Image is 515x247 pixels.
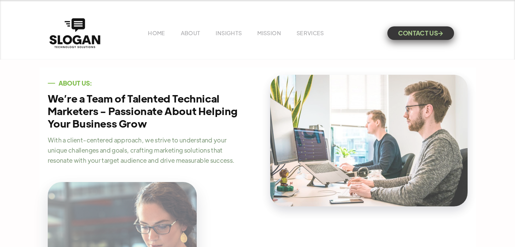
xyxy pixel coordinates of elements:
span:  [438,31,443,36]
a: ABOUT [181,29,200,37]
a: SERVICES [297,29,324,37]
div: ABOUT US: [59,80,92,87]
a: home [48,17,102,50]
img: Two people working [270,75,468,206]
p: With a client-centered approach, we strive to understand your unique challenges and goals, crafti... [48,135,244,165]
h1: We’re a Team of Talented Technical Marketers - Passionate About Helping Your Business Grow [48,92,244,130]
a: HOME [148,29,165,37]
a: INSIGHTS [216,29,242,37]
a: MISSION [257,29,281,37]
a: CONTACT US [387,26,454,40]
